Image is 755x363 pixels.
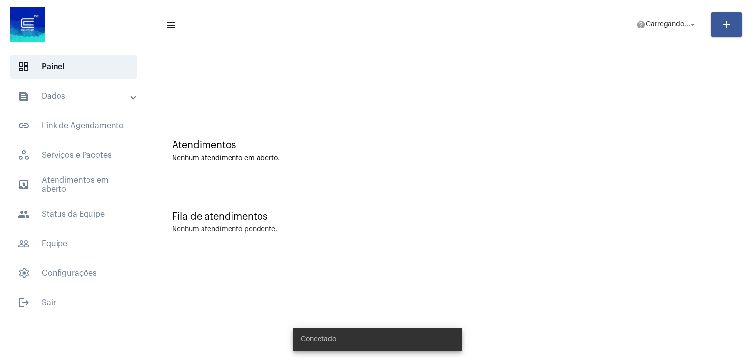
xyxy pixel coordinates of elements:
mat-icon: arrow_drop_down [688,20,697,29]
mat-icon: sidenav icon [165,19,175,31]
span: sidenav icon [18,61,29,73]
span: Status da Equipe [10,202,137,226]
span: Conectado [301,335,336,344]
div: Nenhum atendimento em aberto. [172,155,730,162]
span: sidenav icon [18,267,29,279]
mat-icon: help [636,20,646,29]
span: Sair [10,291,137,314]
mat-icon: sidenav icon [18,90,29,102]
span: Configurações [10,261,137,285]
div: Atendimentos [172,140,730,151]
mat-icon: sidenav icon [18,179,29,191]
span: Carregando... [646,21,690,28]
span: Serviços e Pacotes [10,143,137,167]
span: Painel [10,55,137,79]
span: Link de Agendamento [10,114,137,138]
div: Nenhum atendimento pendente. [172,226,277,233]
mat-icon: sidenav icon [18,208,29,220]
mat-icon: add [721,19,732,30]
span: Atendimentos em aberto [10,173,137,196]
mat-icon: sidenav icon [18,297,29,308]
mat-icon: sidenav icon [18,120,29,132]
img: d4669ae0-8c07-2337-4f67-34b0df7f5ae4.jpeg [8,5,47,44]
span: sidenav icon [18,149,29,161]
mat-panel-title: Dados [18,90,131,102]
span: Equipe [10,232,137,255]
div: Fila de atendimentos [172,211,730,222]
mat-expansion-panel-header: sidenav iconDados [6,84,147,108]
button: Carregando... [630,15,703,34]
mat-icon: sidenav icon [18,238,29,250]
